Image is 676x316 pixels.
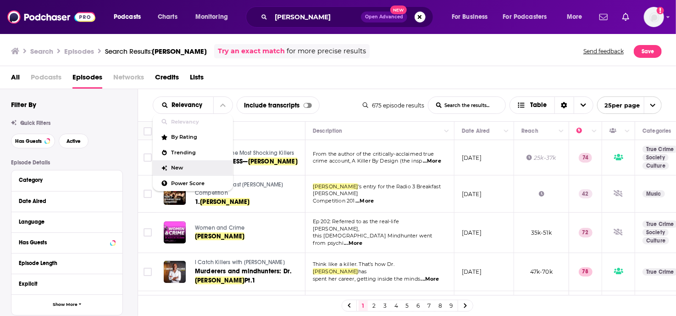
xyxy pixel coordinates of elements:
input: Search podcasts, credits, & more... [271,10,361,24]
a: Music [643,190,665,197]
button: Episode Length [19,257,115,269]
div: Categories [643,125,671,136]
h2: Filter By [11,100,36,109]
span: Toggle select row [144,153,152,162]
button: Active [59,134,89,148]
button: Column Actions [622,126,633,137]
p: [DATE] [462,229,482,237]
span: Murderers and mindhunters: Dr. [195,267,292,275]
div: Language [19,219,109,225]
button: Explicit [19,278,115,289]
button: open menu [560,10,594,24]
button: Has Guests [19,237,115,248]
span: By Rating [172,135,226,140]
button: Show More [11,294,122,315]
span: New [172,165,226,170]
button: open menu [497,10,560,24]
span: 's entry for the Radio 3 Breakfast [PERSON_NAME] [313,183,441,197]
a: Women and Crime [195,224,304,232]
span: Toggle select row [144,268,152,276]
span: From the author of the critically-acclaimed true [313,151,434,157]
span: Credits [155,70,179,89]
a: Search Results:[PERSON_NAME] [105,47,207,56]
span: spent her career, getting inside the minds [313,276,420,282]
span: Relevancy [172,102,206,108]
span: for more precise results [287,46,366,56]
span: ...More [344,240,362,247]
a: Society [643,154,669,161]
h3: Search [30,47,53,56]
a: [PERSON_NAME] [195,232,304,241]
a: 7 [425,300,434,311]
span: 25 per page [598,98,640,113]
a: 6 [414,300,423,311]
button: Column Actions [556,126,567,137]
div: Episode Length [19,260,109,266]
img: User Profile [644,7,664,27]
span: Lists [190,70,204,89]
span: Open Advanced [365,15,403,19]
a: Episodes [72,70,102,89]
span: Show More [53,302,78,307]
span: Ep 202: Referred to as the real-life [PERSON_NAME], [313,218,399,232]
span: Toggle select row [144,190,152,198]
a: All [11,70,20,89]
div: Include transcripts [237,96,320,114]
button: Column Actions [501,126,512,137]
h2: Choose View [510,96,593,114]
button: close menu [153,102,213,108]
p: 42 [579,189,593,198]
img: Podchaser - Follow, Share and Rate Podcasts [7,8,95,26]
span: [PERSON_NAME] [195,232,244,240]
p: [DATE] [462,190,482,198]
span: 35k-51k [531,229,552,236]
button: open menu [189,10,240,24]
a: 2 [370,300,379,311]
span: ...More [421,276,439,283]
a: 1.[PERSON_NAME] [195,197,304,207]
p: Episode Details [11,159,123,166]
div: Date Aired [19,198,109,204]
a: Radio 3 Breakfast [PERSON_NAME] Competition [195,181,304,197]
svg: Add a profile image [657,7,664,14]
div: Search Results: [105,47,207,56]
button: Open AdvancedNew [361,11,407,23]
div: Reach [521,125,538,136]
div: Has Guests [610,125,622,136]
span: I Catch Killers with [PERSON_NAME] [195,259,285,265]
span: New [390,6,407,14]
span: has [358,268,367,275]
span: [PERSON_NAME] [152,47,207,56]
div: 25k-37k [526,154,556,162]
a: I Catch Killers with [PERSON_NAME] [195,259,304,267]
a: Show notifications dropdown [596,9,611,25]
a: Charts [152,10,183,24]
a: 3 [381,300,390,311]
span: [PERSON_NAME] [313,183,358,190]
div: Has Guests [19,239,107,246]
a: 4 [392,300,401,311]
button: open menu [597,96,662,114]
button: Show profile menu [644,7,664,27]
a: EXPERT WITNESS—[PERSON_NAME] [195,157,304,166]
button: close menu [213,97,233,113]
p: 74 [579,153,592,162]
span: this [DEMOGRAPHIC_DATA] Mindhunter went from psychi [313,232,432,246]
button: open menu [445,10,499,24]
span: Think like a killer. That’s how Dr. [313,261,394,267]
span: Radio 3 Breakfast [PERSON_NAME] Competition [195,181,283,196]
a: True Murder: The Most Shocking Killers [195,149,304,158]
span: ...More [423,158,441,165]
span: For Podcasters [503,11,547,23]
span: ...More [355,197,374,205]
button: Has Guests [11,134,55,148]
div: Description [313,125,342,136]
span: Quick Filters [20,120,50,126]
button: Column Actions [441,126,452,137]
button: open menu [107,10,153,24]
div: Explicit [19,281,109,287]
span: Toggle select row [144,228,152,237]
a: Society [643,229,669,236]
